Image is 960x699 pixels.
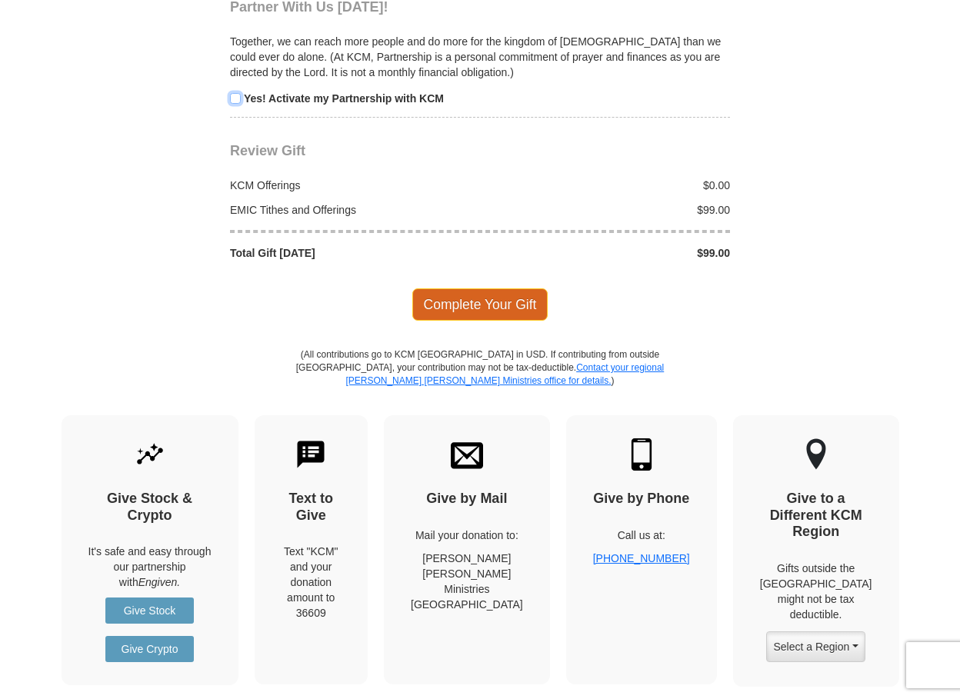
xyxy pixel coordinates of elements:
img: envelope.svg [451,438,483,471]
h4: Give to a Different KCM Region [760,491,872,541]
p: Call us at: [593,528,690,543]
h4: Give by Phone [593,491,690,508]
div: KCM Offerings [222,178,481,193]
div: EMIC Tithes and Offerings [222,202,481,218]
div: $0.00 [480,178,738,193]
h4: Text to Give [282,491,342,524]
span: Review Gift [230,143,305,158]
img: text-to-give.svg [295,438,327,471]
a: [PHONE_NUMBER] [593,552,690,564]
div: Total Gift [DATE] [222,245,481,261]
p: (All contributions go to KCM [GEOGRAPHIC_DATA] in USD. If contributing from outside [GEOGRAPHIC_D... [295,348,665,415]
p: Mail your donation to: [411,528,523,543]
p: It's safe and easy through our partnership with [88,544,212,590]
a: Give Stock [105,597,194,624]
div: $99.00 [480,202,738,218]
p: Gifts outside the [GEOGRAPHIC_DATA] might not be tax deductible. [760,561,872,622]
img: give-by-stock.svg [134,438,166,471]
img: other-region [805,438,827,471]
a: Give Crypto [105,636,194,662]
i: Engiven. [138,576,180,588]
div: Text "KCM" and your donation amount to 36609 [282,544,342,621]
button: Select a Region [766,631,865,662]
p: Together, we can reach more people and do more for the kingdom of [DEMOGRAPHIC_DATA] than we coul... [230,34,730,80]
h4: Give Stock & Crypto [88,491,212,524]
p: [PERSON_NAME] [PERSON_NAME] Ministries [GEOGRAPHIC_DATA] [411,551,523,612]
div: $99.00 [480,245,738,261]
span: Complete Your Gift [412,288,548,321]
strong: Yes! Activate my Partnership with KCM [244,92,444,105]
img: mobile.svg [625,438,658,471]
h4: Give by Mail [411,491,523,508]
